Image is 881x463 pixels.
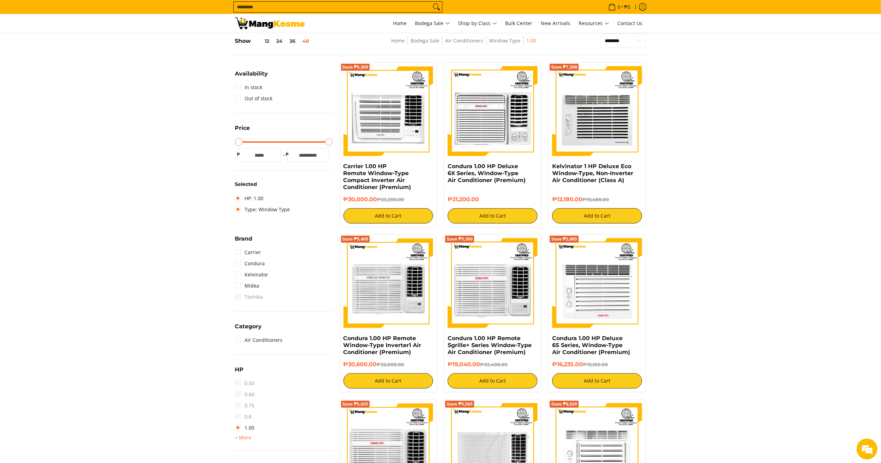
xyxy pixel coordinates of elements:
[299,38,313,44] button: 48
[235,389,255,400] span: 0.60
[235,17,305,29] img: Bodega Sale Aircon l Mang Kosme: Home Appliances Warehouse Sale Window Type
[235,280,260,291] a: Midea
[235,378,255,389] span: 0.50
[552,208,642,223] button: Add to Cart
[551,237,577,241] span: Save ₱2,865
[235,71,268,82] summary: Open
[538,14,574,33] a: New Arrivals
[447,237,473,241] span: Save ₱3,360
[377,197,404,202] del: ₱35,300.00
[235,193,264,204] a: HP: 1.00
[235,324,262,329] span: Category
[348,37,579,52] nav: Breadcrumbs
[343,361,433,368] h6: ₱30,600.00
[575,14,613,33] a: Resources
[273,38,286,44] button: 24
[618,20,643,26] span: Contact Us
[235,335,283,346] a: Air Conditioners
[235,400,255,411] span: 0.75
[235,38,313,45] h5: Show
[624,5,632,9] span: ₱0
[448,66,538,156] img: Condura 1.00 HP Deluxe 6X Series, Window-Type Air Conditioner (Premium)
[502,14,536,33] a: Bulk Center
[393,20,407,26] span: Home
[343,238,433,328] img: Condura 1.00 HP Remote Window-Type Inverter1 Air Conditioner (Premium)
[447,402,473,406] span: Save ₱5,565
[455,14,501,33] a: Shop by Class
[286,38,299,44] button: 36
[552,163,633,183] a: Kelvinator 1 HP Deluxe Eco Window-Type, Non-Inverter Air Conditioner (Class A)
[617,5,622,9] span: 0
[552,238,642,328] img: Condura 1.00 HP Deluxe 6S Series, Window-Type Air Conditioner (Premium)
[526,37,536,45] span: 1.00
[235,411,252,422] span: 0.8
[235,82,263,93] a: In stock
[579,19,609,28] span: Resources
[489,37,520,44] a: Window Type
[391,37,405,44] a: Home
[552,196,642,203] h6: ₱12,180.00
[343,335,422,355] a: Condura 1.00 HP Remote Window-Type Inverter1 Air Conditioner (Premium)
[505,20,533,26] span: Bulk Center
[235,236,253,242] span: Brand
[235,291,263,303] span: Toshiba
[235,93,273,104] a: Out of stock
[458,19,497,28] span: Shop by Class
[448,163,526,183] a: Condura 1.00 HP Deluxe 6X Series, Window-Type Air Conditioner (Premium)
[343,196,433,203] h6: ₱30,000.00
[541,20,571,26] span: New Arrivals
[411,37,439,44] a: Bodega Sale
[235,422,255,433] a: 1.00
[235,151,242,158] span: ₱
[235,71,268,77] span: Availability
[445,37,483,44] a: Air Conditioners
[606,3,633,11] span: •
[412,14,454,33] a: Bodega Sale
[235,433,252,442] summary: Open
[235,236,253,247] summary: Open
[552,335,630,355] a: Condura 1.00 HP Deluxe 6S Series, Window-Type Air Conditioner (Premium)
[551,402,577,406] span: Save ₱8,520
[235,324,262,335] summary: Open
[448,208,538,223] button: Add to Cart
[552,361,642,368] h6: ₱16,235.00
[235,258,265,269] a: Condura
[480,362,508,367] del: ₱22,400.00
[552,66,642,156] img: Kelvinator 1 HP Deluxe Eco Window-Type, Non-Inverter Air Conditioner (Class A)
[343,163,411,190] a: Carrier 1.00 HP Remote Window-Type Compact Inverter Air Conditioner (Premium)
[235,269,269,280] a: Kelvinator
[235,181,333,188] h6: Selected
[390,14,410,33] a: Home
[552,373,642,389] button: Add to Cart
[583,362,608,367] del: ₱19,100.00
[448,196,538,203] h6: ₱21,200.00
[235,367,244,378] summary: Open
[448,238,538,328] img: condura-sgrille-series-window-type-remote-aircon-premium-full-view-mang-kosme
[312,14,646,33] nav: Main Menu
[343,208,433,223] button: Add to Cart
[235,125,250,136] summary: Open
[235,247,261,258] a: Carrier
[235,204,290,215] a: Type: Window Type
[235,367,244,372] span: HP
[342,402,369,406] span: Save ₱5,025
[235,125,250,131] span: Price
[431,2,442,12] button: Search
[448,335,532,355] a: Condura 1.00 HP Remote Sgrille+ Series Window-Type Air Conditioner (Premium)
[448,373,538,389] button: Add to Cart
[342,65,369,69] span: Save ₱5,300
[343,373,433,389] button: Add to Cart
[551,65,577,69] span: Save ₱7,308
[235,435,252,440] span: + More
[448,361,538,368] h6: ₱19,040.00
[343,66,433,156] img: Carrier 1.00 HP Remote Window-Type Compact Inverter Air Conditioner (Premium)
[614,14,646,33] a: Contact Us
[342,237,369,241] span: Save ₱5,400
[415,19,450,28] span: Bodega Sale
[377,362,404,367] del: ₱36,000.00
[251,38,273,44] button: 12
[284,151,291,158] span: ₱
[582,197,609,202] del: ₱19,488.00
